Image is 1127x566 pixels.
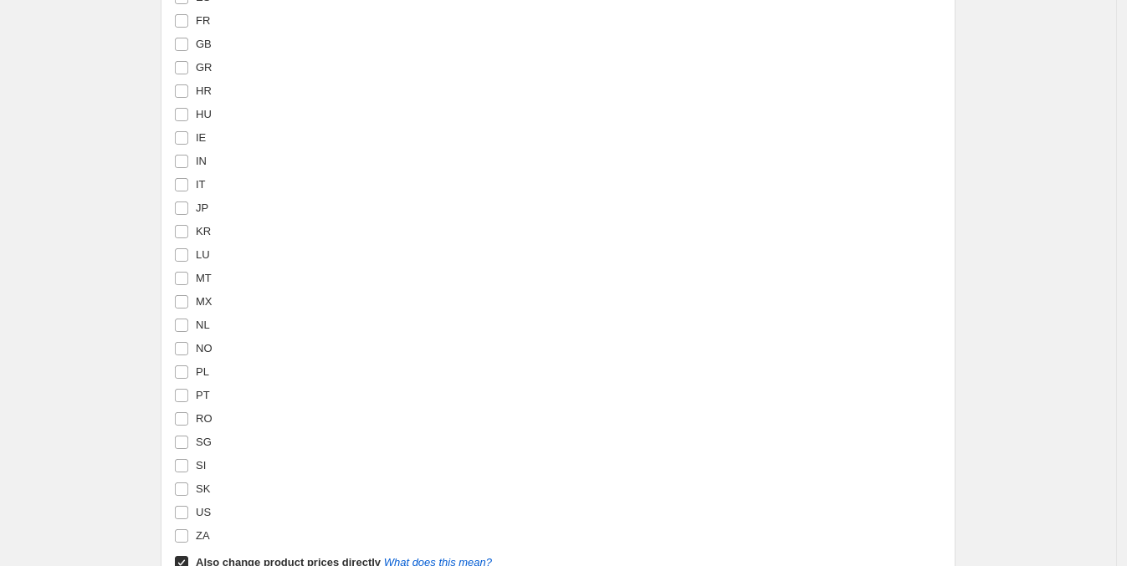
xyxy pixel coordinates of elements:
span: ZA [196,529,210,542]
span: IN [196,155,207,167]
span: SI [196,459,206,472]
span: MT [196,272,212,284]
span: LU [196,248,210,261]
span: GB [196,38,212,50]
span: IE [196,131,206,144]
span: MX [196,295,213,308]
span: PT [196,389,210,401]
span: US [196,506,211,518]
span: SK [196,482,210,495]
span: HU [196,108,212,120]
span: NL [196,319,210,331]
span: GR [196,61,213,74]
span: SG [196,436,212,448]
span: IT [196,178,206,191]
span: JP [196,201,208,214]
span: HR [196,84,212,97]
span: NO [196,342,213,354]
span: RO [196,412,213,425]
span: PL [196,365,209,378]
span: KR [196,225,211,237]
span: FR [196,14,210,27]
